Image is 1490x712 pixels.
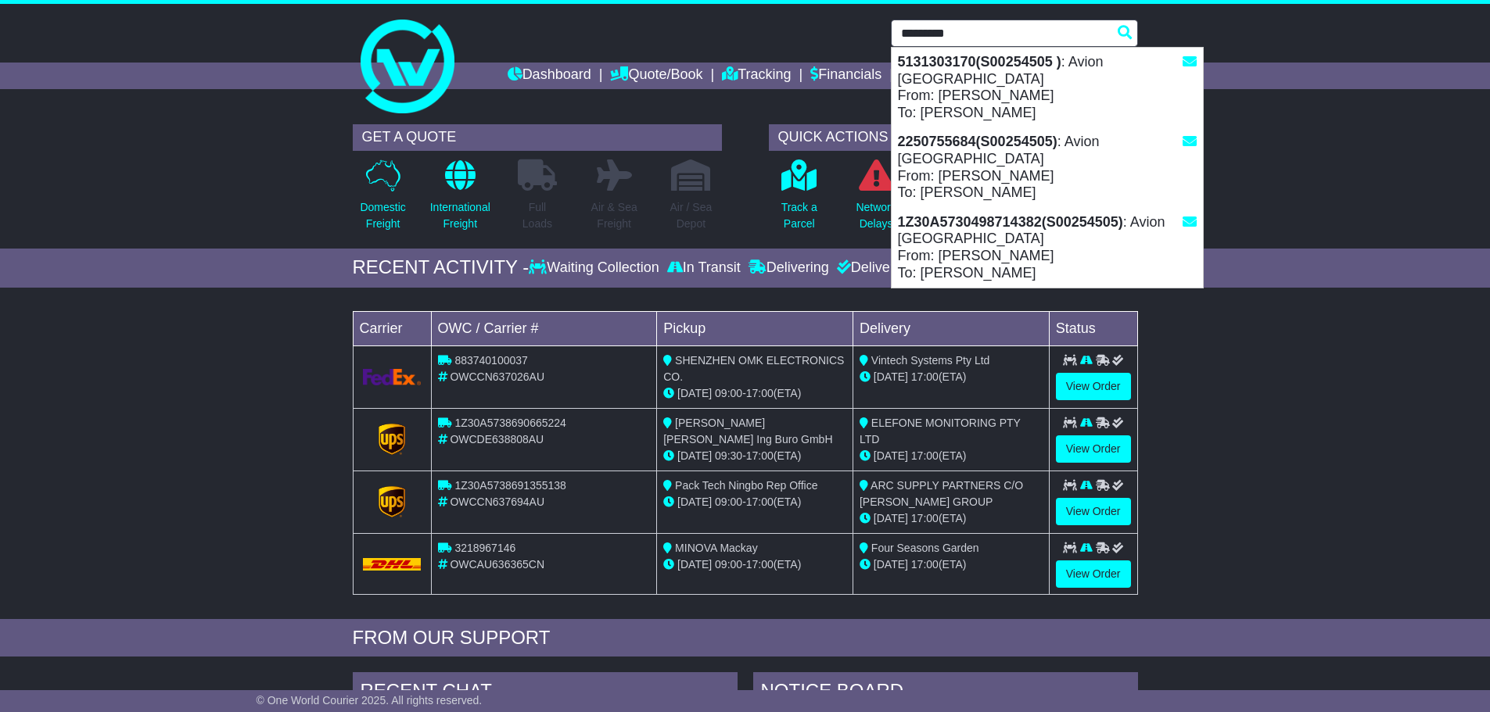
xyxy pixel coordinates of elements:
[892,48,1203,127] div: : Avion [GEOGRAPHIC_DATA] From: [PERSON_NAME] To: [PERSON_NAME]
[715,558,742,571] span: 09:00
[353,124,722,151] div: GET A QUOTE
[769,124,1138,151] div: QUICK ACTIONS
[379,424,405,455] img: GetCarrierServiceLogo
[833,259,910,277] div: Delivered
[1056,373,1131,400] a: View Order
[874,449,908,462] span: [DATE]
[663,417,832,445] span: [PERSON_NAME] [PERSON_NAME] Ing Buro GmbH
[746,387,774,399] span: 17:00
[454,542,515,554] span: 3218967146
[429,159,491,241] a: InternationalFreight
[591,199,637,232] p: Air & Sea Freight
[898,134,1057,149] strong: 2250755684(S00254505)
[363,369,422,385] img: GetCarrierServiceLogo
[860,479,1023,508] span: ARC SUPPLY PARTNERS C/O [PERSON_NAME] GROUP
[663,494,846,510] div: - (ETA)
[911,558,939,571] span: 17:00
[860,510,1043,527] div: (ETA)
[860,417,1021,445] span: ELEFONE MONITORING PTY LTD
[853,311,1049,345] td: Delivery
[450,433,544,445] span: OWCDE638808AU
[677,449,712,462] span: [DATE]
[363,558,422,571] img: DHL.png
[898,214,1123,230] strong: 1Z30A5730498714382(S00254505)
[353,311,431,345] td: Carrier
[257,694,483,707] span: © One World Courier 2025. All rights reserved.
[1056,498,1131,525] a: View Order
[677,387,712,399] span: [DATE]
[450,496,544,508] span: OWCCN637694AU
[892,208,1203,288] div: : Avion [GEOGRAPHIC_DATA] From: [PERSON_NAME] To: [PERSON_NAME]
[781,159,818,241] a: Track aParcel
[677,558,712,571] span: [DATE]
[746,558,774,571] span: 17:00
[663,448,846,464] div: - (ETA)
[856,199,896,232] p: Network Delays
[670,199,713,232] p: Air / Sea Depot
[450,370,544,383] span: OWCCN637026AU
[874,370,908,383] span: [DATE]
[745,259,833,277] div: Delivering
[454,479,565,492] span: 1Z30A5738691355138
[379,486,405,517] img: GetCarrierServiceLogo
[454,417,565,429] span: 1Z30A5738690665224
[746,449,774,462] span: 17:00
[529,259,662,277] div: Waiting Collection
[431,311,657,345] td: OWC / Carrier #
[663,556,846,573] div: - (ETA)
[663,385,846,402] div: - (ETA)
[1056,435,1131,463] a: View Order
[722,63,791,89] a: Tracking
[860,556,1043,573] div: (ETA)
[874,558,908,571] span: [DATE]
[677,496,712,508] span: [DATE]
[518,199,557,232] p: Full Loads
[610,63,702,89] a: Quote/Book
[715,449,742,462] span: 09:30
[871,354,989,367] span: Vintech Systems Pty Ltd
[430,199,490,232] p: International Freight
[715,387,742,399] span: 09:00
[663,259,745,277] div: In Transit
[657,311,853,345] td: Pickup
[450,558,544,571] span: OWCAU636365CN
[911,512,939,524] span: 17:00
[454,354,527,367] span: 883740100037
[781,199,817,232] p: Track a Parcel
[871,542,979,554] span: Four Seasons Garden
[353,256,530,279] div: RECENT ACTIVITY -
[1049,311,1137,345] td: Status
[855,159,896,241] a: NetworkDelays
[874,512,908,524] span: [DATE]
[860,369,1043,385] div: (ETA)
[353,627,1138,649] div: FROM OUR SUPPORT
[1056,560,1131,588] a: View Order
[359,159,406,241] a: DomesticFreight
[898,54,1061,70] strong: 5131303170(S00254505 )
[746,496,774,508] span: 17:00
[508,63,591,89] a: Dashboard
[663,354,844,383] span: SHENZHEN OMK ELECTRONICS CO.
[860,448,1043,464] div: (ETA)
[675,542,758,554] span: MINOVA Mackay
[911,449,939,462] span: 17:00
[360,199,405,232] p: Domestic Freight
[892,127,1203,207] div: : Avion [GEOGRAPHIC_DATA] From: [PERSON_NAME] To: [PERSON_NAME]
[675,479,817,492] span: Pack Tech Ningbo Rep Office
[715,496,742,508] span: 09:00
[810,63,881,89] a: Financials
[911,370,939,383] span: 17:00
